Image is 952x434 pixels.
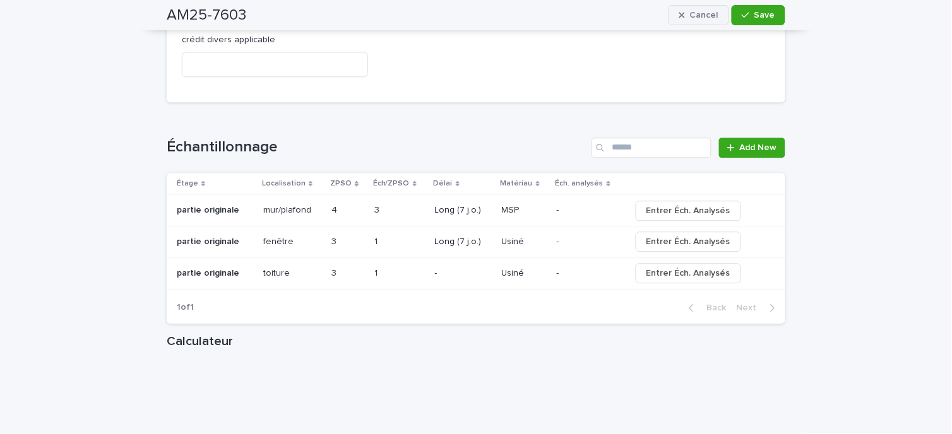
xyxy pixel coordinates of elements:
[435,268,492,279] p: -
[754,11,775,20] span: Save
[732,5,785,25] button: Save
[262,177,306,191] p: Localisation
[592,138,711,158] input: Search
[263,266,292,279] p: toiture
[435,237,492,247] p: Long (7 j.o.)
[732,302,785,314] button: Next
[679,302,732,314] button: Back
[557,202,562,216] p: -
[167,6,246,25] h2: AM25-7603
[330,177,352,191] p: ZPSO
[556,177,604,191] p: Éch. analysés
[167,292,204,323] p: 1 of 1
[719,138,785,158] a: Add New
[740,143,777,152] span: Add New
[669,5,729,25] button: Cancel
[263,234,296,247] p: fenêtre
[167,195,785,226] tr: partie originalepartie originale mur/plafondmur/plafond 44 33 Long (7 j.o.)MSPMSP -- Entrer Éch. ...
[167,257,785,289] tr: partie originalepartie originale toituretoiture 33 11 -UsinéUsiné -- Entrer Éch. Analysés
[557,266,562,279] p: -
[177,266,242,279] p: partie originale
[636,201,741,221] button: Entrer Éch. Analysés
[636,263,741,283] button: Entrer Éch. Analysés
[699,303,727,312] span: Back
[331,234,339,247] p: 3
[177,202,242,216] p: partie originale
[502,266,527,279] p: Usiné
[737,303,765,312] span: Next
[177,234,242,247] p: partie originale
[636,232,741,252] button: Entrer Éch. Analysés
[502,234,527,247] p: Usiné
[373,177,410,191] p: Éch/ZPSO
[374,266,380,279] p: 1
[331,202,340,216] p: 4
[374,234,380,247] p: 1
[690,11,718,20] span: Cancel
[502,202,522,216] p: MSP
[434,177,453,191] p: Délai
[167,334,785,349] h1: Calculateur
[374,202,382,216] p: 3
[182,33,368,47] p: crédit divers applicable
[167,226,785,257] tr: partie originalepartie originale fenêtrefenêtre 33 11 Long (7 j.o.)UsinéUsiné -- Entrer Éch. Anal...
[167,138,586,156] h1: Échantillonnage
[646,267,730,279] span: Entrer Éch. Analysés
[331,266,339,279] p: 3
[501,177,533,191] p: Matériau
[177,177,198,191] p: Étage
[435,205,492,216] p: Long (7 j.o.)
[646,235,730,248] span: Entrer Éch. Analysés
[263,202,314,216] p: mur/plafond
[646,204,730,217] span: Entrer Éch. Analysés
[557,234,562,247] p: -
